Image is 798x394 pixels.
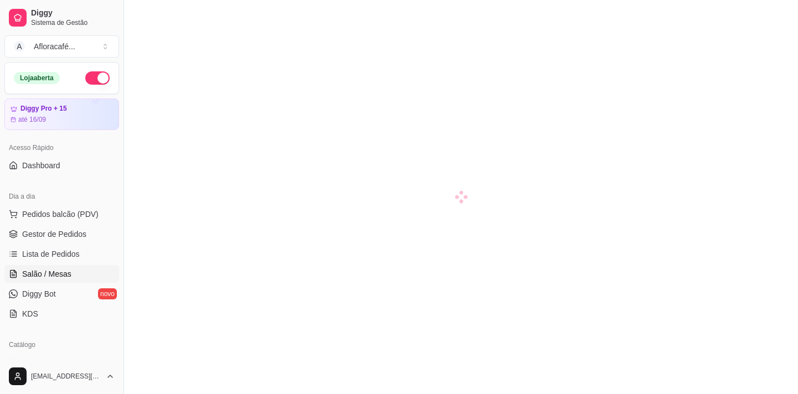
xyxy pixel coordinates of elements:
div: Loja aberta [14,72,60,84]
article: até 16/09 [18,115,46,124]
span: Diggy [31,8,115,18]
button: [EMAIL_ADDRESS][DOMAIN_NAME] [4,363,119,390]
span: [EMAIL_ADDRESS][DOMAIN_NAME] [31,372,101,381]
button: Alterar Status [85,71,110,85]
article: Diggy Pro + 15 [20,105,67,113]
div: Acesso Rápido [4,139,119,157]
div: Dia a dia [4,188,119,205]
button: Pedidos balcão (PDV) [4,205,119,223]
div: Afloracafé ... [34,41,75,52]
span: KDS [22,308,38,319]
span: Produtos [22,357,53,368]
span: Diggy Bot [22,288,56,299]
span: Salão / Mesas [22,268,71,279]
a: Produtos [4,354,119,371]
span: Dashboard [22,160,60,171]
button: Select a team [4,35,119,58]
a: Lista de Pedidos [4,245,119,263]
span: Lista de Pedidos [22,248,80,260]
a: Salão / Mesas [4,265,119,283]
span: Sistema de Gestão [31,18,115,27]
a: Gestor de Pedidos [4,225,119,243]
a: Diggy Pro + 15até 16/09 [4,98,119,130]
span: A [14,41,25,52]
span: Pedidos balcão (PDV) [22,209,99,220]
span: Gestor de Pedidos [22,229,86,240]
a: Diggy Botnovo [4,285,119,303]
div: Catálogo [4,336,119,354]
a: KDS [4,305,119,323]
a: Dashboard [4,157,119,174]
a: DiggySistema de Gestão [4,4,119,31]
